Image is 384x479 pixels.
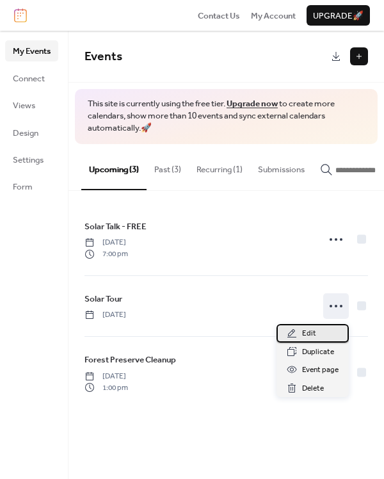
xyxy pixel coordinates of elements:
[81,144,147,190] button: Upcoming (3)
[5,176,58,197] a: Form
[307,5,370,26] button: Upgrade🚀
[84,293,122,305] span: Solar Tour
[13,154,44,166] span: Settings
[84,45,122,69] span: Events
[84,382,128,394] span: 1:00 pm
[13,99,35,112] span: Views
[5,40,58,61] a: My Events
[251,9,296,22] a: My Account
[198,10,240,22] span: Contact Us
[13,45,51,58] span: My Events
[13,72,45,85] span: Connect
[147,144,189,189] button: Past (3)
[5,122,58,143] a: Design
[13,181,33,193] span: Form
[13,127,38,140] span: Design
[5,95,58,115] a: Views
[84,220,147,234] a: Solar Talk - FREE
[84,353,176,366] span: Forest Preserve Cleanup
[5,68,58,88] a: Connect
[189,144,250,189] button: Recurring (1)
[250,144,312,189] button: Submissions
[227,95,278,112] a: Upgrade now
[84,353,176,367] a: Forest Preserve Cleanup
[302,364,339,377] span: Event page
[302,382,324,395] span: Delete
[84,237,128,248] span: [DATE]
[84,220,147,233] span: Solar Talk - FREE
[5,149,58,170] a: Settings
[14,8,27,22] img: logo
[198,9,240,22] a: Contact Us
[251,10,296,22] span: My Account
[84,248,128,260] span: 7:00 pm
[84,371,128,382] span: [DATE]
[302,327,316,340] span: Edit
[302,346,334,359] span: Duplicate
[84,309,126,321] span: [DATE]
[84,292,122,306] a: Solar Tour
[88,98,365,134] span: This site is currently using the free tier. to create more calendars, show more than 10 events an...
[313,10,364,22] span: Upgrade 🚀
